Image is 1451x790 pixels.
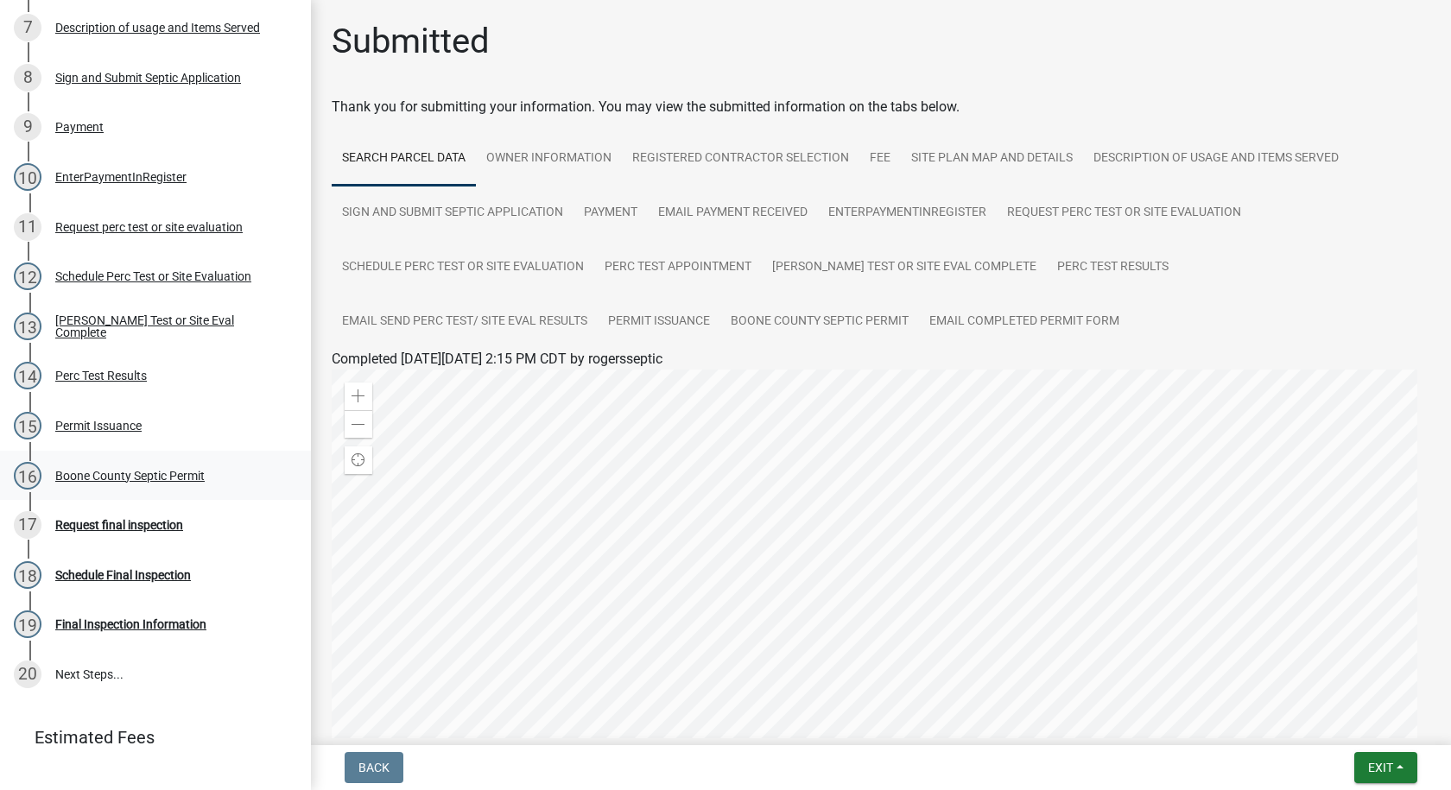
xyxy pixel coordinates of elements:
a: Estimated Fees [14,720,283,755]
a: Description of usage and Items Served [1083,131,1349,186]
a: Request perc test or site evaluation [997,186,1251,241]
a: Registered Contractor Selection [622,131,859,186]
span: Back [358,761,390,774]
div: 18 [14,561,41,589]
button: Back [345,752,403,783]
div: Final Inspection Information [55,618,206,630]
span: Exit [1368,761,1393,774]
a: Fee [859,131,901,186]
div: 16 [14,462,41,490]
div: 10 [14,163,41,191]
div: 11 [14,213,41,241]
a: Payment [573,186,648,241]
div: Request final inspection [55,519,183,531]
div: [PERSON_NAME] Test or Site Eval Complete [55,314,283,338]
div: Zoom out [345,410,372,438]
a: Owner Information [476,131,622,186]
div: Payment [55,121,104,133]
div: 19 [14,610,41,638]
div: 14 [14,362,41,389]
div: 12 [14,262,41,290]
a: Perc Test Appointment [594,240,762,295]
div: 13 [14,313,41,340]
a: Email Send Perc Test/ Site Eval Results [332,294,598,350]
div: 8 [14,64,41,92]
div: Description of usage and Items Served [55,22,260,34]
a: Site Plan Map and Details [901,131,1083,186]
span: Completed [DATE][DATE] 2:15 PM CDT by rogersseptic [332,351,662,367]
a: Email Payment Received [648,186,818,241]
div: 17 [14,511,41,539]
a: Email Completed Permit Form [919,294,1130,350]
div: Schedule Perc Test or Site Evaluation [55,270,251,282]
div: Find my location [345,446,372,474]
div: Boone County Septic Permit [55,470,205,482]
div: Thank you for submitting your information. You may view the submitted information on the tabs below. [332,97,1430,117]
a: Permit Issuance [598,294,720,350]
a: Sign and Submit Septic Application [332,186,573,241]
div: Sign and Submit Septic Application [55,72,241,84]
h1: Submitted [332,21,490,62]
div: 9 [14,113,41,141]
div: Perc Test Results [55,370,147,382]
a: Boone County Septic Permit [720,294,919,350]
a: Perc Test Results [1047,240,1179,295]
div: 15 [14,412,41,439]
a: Search Parcel Data [332,131,476,186]
a: EnterPaymentInRegister [818,186,997,241]
div: Request perc test or site evaluation [55,221,243,233]
button: Exit [1354,752,1417,783]
div: 20 [14,660,41,688]
div: Zoom in [345,382,372,410]
div: 7 [14,14,41,41]
a: Schedule Perc Test or Site Evaluation [332,240,594,295]
div: Schedule Final Inspection [55,569,191,581]
div: Permit Issuance [55,420,142,432]
div: EnterPaymentInRegister [55,171,187,183]
a: [PERSON_NAME] Test or Site Eval Complete [762,240,1047,295]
